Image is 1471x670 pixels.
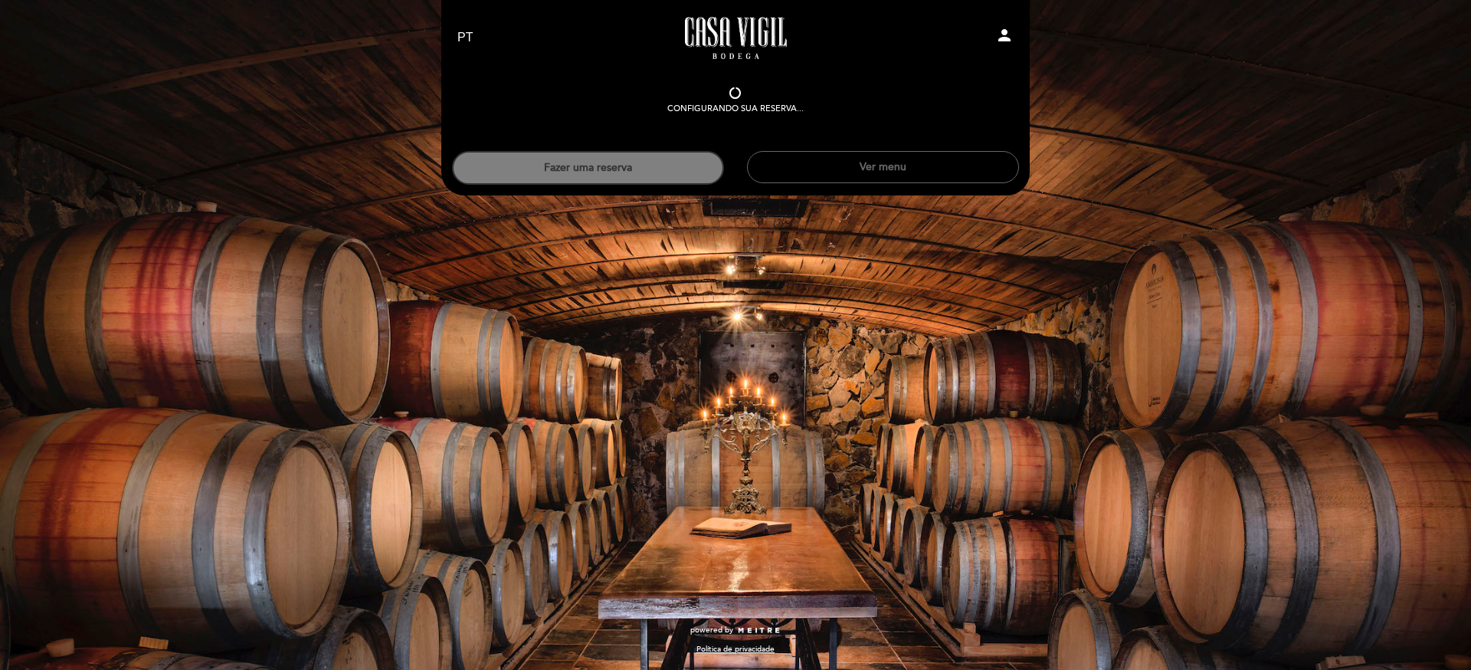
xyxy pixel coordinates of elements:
[667,103,804,115] div: Configurando sua reserva...
[696,644,775,655] a: Política de privacidade
[452,151,724,185] button: Fazer uma reserva
[747,151,1019,183] button: Ver menu
[690,625,733,636] span: powered by
[995,26,1014,50] button: person
[737,627,781,635] img: MEITRE
[690,625,781,636] a: powered by
[640,17,831,59] a: Casa Vigil - Restaurante
[995,26,1014,44] i: person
